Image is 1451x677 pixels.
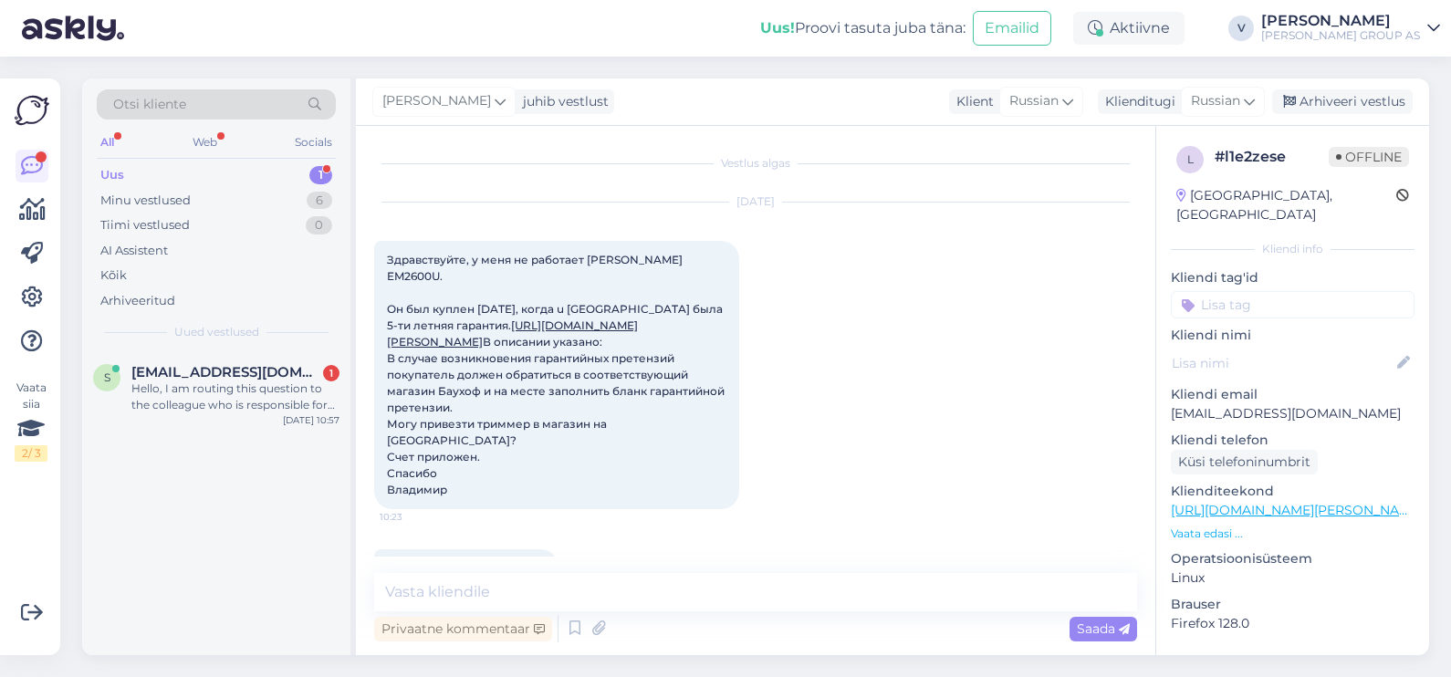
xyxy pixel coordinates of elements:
div: 6 [307,192,332,210]
div: [GEOGRAPHIC_DATA], [GEOGRAPHIC_DATA] [1176,186,1396,224]
a: [PERSON_NAME][PERSON_NAME] GROUP AS [1261,14,1440,43]
a: E000308663_1.pdf10:23 [374,549,558,588]
p: Linux [1171,568,1414,588]
div: 1 [309,166,332,184]
div: V [1228,16,1254,41]
span: Здравствуйте, у меня не работает [PERSON_NAME] EM2600U. Он был куплен [DATE], когда u [GEOGRAPHIC... [387,253,727,496]
div: AI Assistent [100,242,168,260]
p: Operatsioonisüsteem [1171,549,1414,568]
div: Privaatne kommentaar [374,617,552,641]
div: [PERSON_NAME] GROUP AS [1261,28,1420,43]
div: Tiimi vestlused [100,216,190,234]
div: Klient [949,92,994,111]
p: Klienditeekond [1171,482,1414,501]
p: [EMAIL_ADDRESS][DOMAIN_NAME] [1171,404,1414,423]
span: s [104,370,110,384]
div: Minu vestlused [100,192,191,210]
input: Lisa tag [1171,291,1414,318]
span: Offline [1329,147,1409,167]
div: 0 [306,216,332,234]
div: Hello, I am routing this question to the colleague who is responsible for this topic. The reply m... [131,380,339,413]
div: 2 / 3 [15,445,47,462]
span: Otsi kliente [113,95,186,114]
span: sirle.tammoja@gmail.com [131,364,321,380]
div: juhib vestlust [516,92,609,111]
span: l [1187,152,1194,166]
div: Web [189,130,221,154]
p: Kliendi telefon [1171,431,1414,450]
p: Kliendi email [1171,385,1414,404]
span: Russian [1009,91,1059,111]
div: Aktiivne [1073,12,1185,45]
b: Uus! [760,19,795,36]
div: Küsi telefoninumbrit [1171,450,1318,474]
p: Kliendi tag'id [1171,268,1414,287]
div: [PERSON_NAME] [1261,14,1420,28]
div: # l1e2zese [1215,146,1329,168]
img: Askly Logo [15,93,49,128]
div: Arhiveeritud [100,292,175,310]
div: Klienditugi [1098,92,1175,111]
div: Kõik [100,266,127,285]
div: 1 [323,365,339,381]
span: Saada [1077,620,1130,637]
a: [URL][DOMAIN_NAME][PERSON_NAME] [1171,502,1423,518]
div: [PERSON_NAME] [1171,651,1414,668]
input: Lisa nimi [1172,353,1394,373]
p: Firefox 128.0 [1171,614,1414,633]
div: [DATE] 10:57 [283,413,339,427]
span: 10:23 [380,510,448,524]
button: Emailid [973,11,1051,46]
div: Vaata siia [15,380,47,462]
div: Socials [291,130,336,154]
div: Proovi tasuta juba täna: [760,17,966,39]
p: Kliendi nimi [1171,326,1414,345]
div: Vestlus algas [374,155,1137,172]
div: Kliendi info [1171,241,1414,257]
a: [URL][DOMAIN_NAME][PERSON_NAME] [387,318,638,349]
div: [DATE] [374,193,1137,210]
span: Russian [1191,91,1240,111]
p: Vaata edasi ... [1171,526,1414,542]
div: Uus [100,166,124,184]
p: Brauser [1171,595,1414,614]
div: All [97,130,118,154]
div: Arhiveeri vestlus [1272,89,1413,114]
span: Uued vestlused [174,324,259,340]
span: [PERSON_NAME] [382,91,491,111]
